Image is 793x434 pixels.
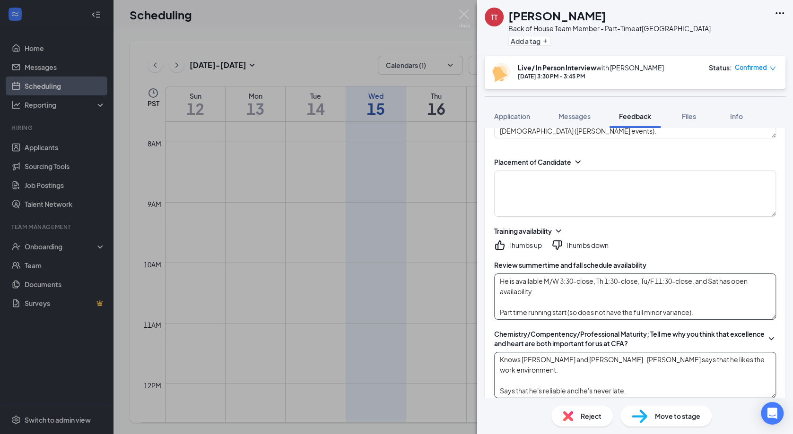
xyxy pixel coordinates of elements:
button: PlusAdd a tag [508,36,550,46]
span: Application [494,112,530,120]
div: Review summertime and fall schedule availability [494,260,646,270]
textarea: He is available M/W 3:30-close, Th 1:30-close, Tu/F 11:30-close, and Sat has open availability. P... [494,273,776,320]
div: Chemistry/Compentency/Professional Maturity; Tell me why you think that excellence and heart are ... [494,329,765,348]
div: Back of House Team Member - Part-Time at [GEOGRAPHIC_DATA]. [508,24,713,33]
svg: ChevronDown [573,157,583,167]
span: Feedback [619,112,651,120]
svg: ChevronDown [767,334,776,343]
div: Training availability [494,226,552,236]
span: Move to stage [655,411,700,421]
span: Files [682,112,696,120]
h1: [PERSON_NAME] [508,8,606,24]
span: Info [730,112,743,120]
svg: ChevronDown [554,226,563,236]
div: Placement of Candidate [494,157,571,167]
b: Live/ In Person Interview [518,63,596,72]
svg: Plus [542,38,548,44]
span: Reject [581,411,601,421]
div: with [PERSON_NAME] [518,63,664,72]
div: Thumbs down [566,240,609,250]
span: down [769,65,776,72]
span: Confirmed [735,63,767,72]
div: Thumbs up [508,240,542,250]
textarea: Knows [PERSON_NAME] and [PERSON_NAME]. [PERSON_NAME] says that he likes the work environment. Say... [494,352,776,398]
span: Messages [558,112,591,120]
div: [DATE] 3:30 PM - 3:45 PM [518,72,664,80]
svg: ThumbsDown [551,239,563,251]
svg: Ellipses [774,8,785,19]
div: TT [491,12,497,22]
svg: ThumbsUp [494,239,505,251]
div: Open Intercom Messenger [761,402,784,425]
div: Status : [709,63,732,72]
